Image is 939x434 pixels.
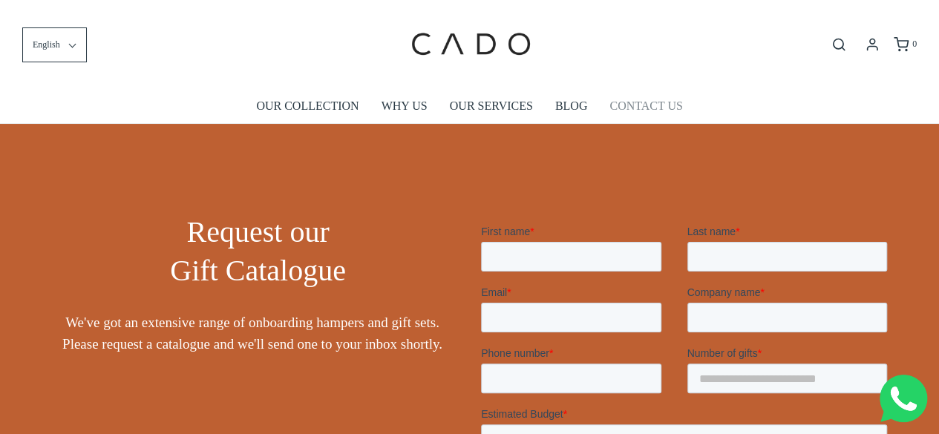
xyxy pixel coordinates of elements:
a: OUR SERVICES [450,89,533,123]
a: BLOG [555,89,588,123]
span: Request our Gift Catalogue [170,215,346,287]
img: Whatsapp [880,375,927,422]
span: Company name [206,62,280,74]
a: CONTACT US [609,89,682,123]
a: 0 [892,37,917,52]
span: Number of gifts [206,123,277,135]
a: OUR COLLECTION [256,89,359,123]
span: Last name [206,1,255,13]
span: 0 [912,39,917,49]
a: WHY US [382,89,428,123]
button: English [22,27,87,62]
button: Open search bar [825,36,852,53]
span: English [33,38,60,52]
span: We've got an extensive range of onboarding hampers and gift sets. Please request a catalogue and ... [47,312,459,355]
img: cadogifting [407,11,533,78]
